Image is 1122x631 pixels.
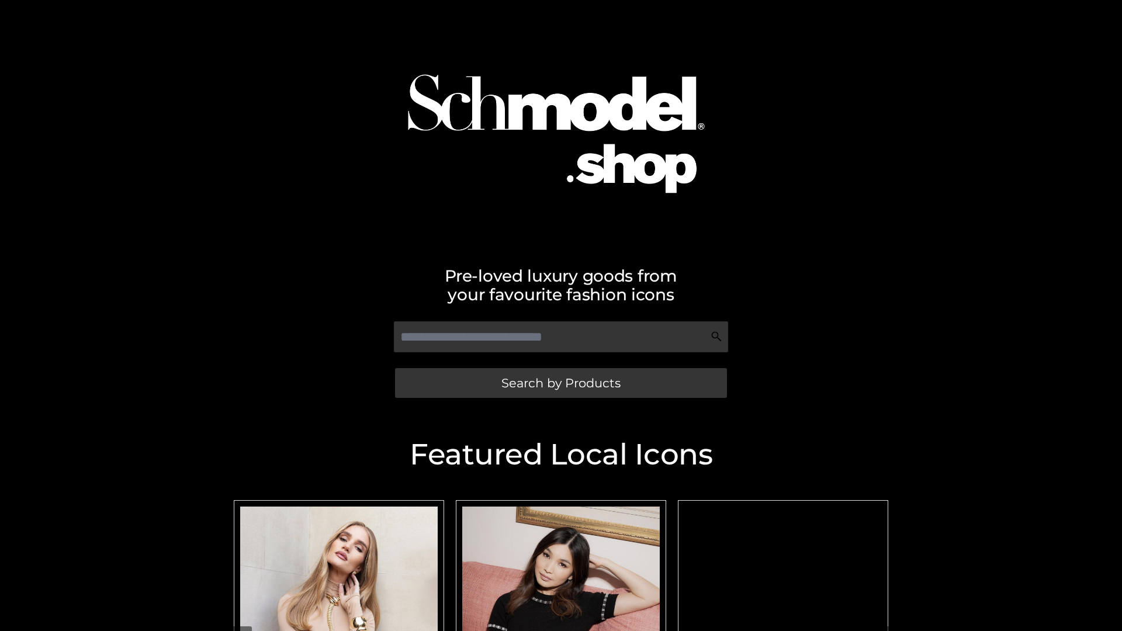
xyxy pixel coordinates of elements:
[711,331,722,342] img: Search Icon
[501,377,621,389] span: Search by Products
[228,440,894,469] h2: Featured Local Icons​
[228,266,894,304] h2: Pre-loved luxury goods from your favourite fashion icons
[395,368,727,398] a: Search by Products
